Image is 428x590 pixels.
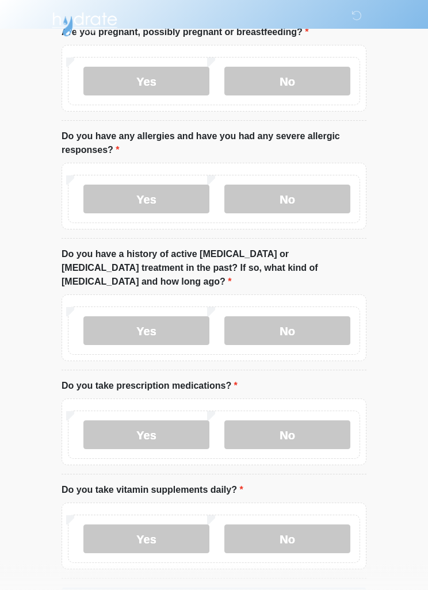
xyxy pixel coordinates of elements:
[83,421,209,450] label: Yes
[224,421,350,450] label: No
[50,9,119,37] img: Hydrate IV Bar - Scottsdale Logo
[83,317,209,346] label: Yes
[224,317,350,346] label: No
[224,67,350,96] label: No
[83,67,209,96] label: Yes
[224,525,350,554] label: No
[83,185,209,214] label: Yes
[62,130,366,158] label: Do you have any allergies and have you had any severe allergic responses?
[62,484,243,497] label: Do you take vitamin supplements daily?
[224,185,350,214] label: No
[62,248,366,289] label: Do you have a history of active [MEDICAL_DATA] or [MEDICAL_DATA] treatment in the past? If so, wh...
[62,380,238,393] label: Do you take prescription medications?
[83,525,209,554] label: Yes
